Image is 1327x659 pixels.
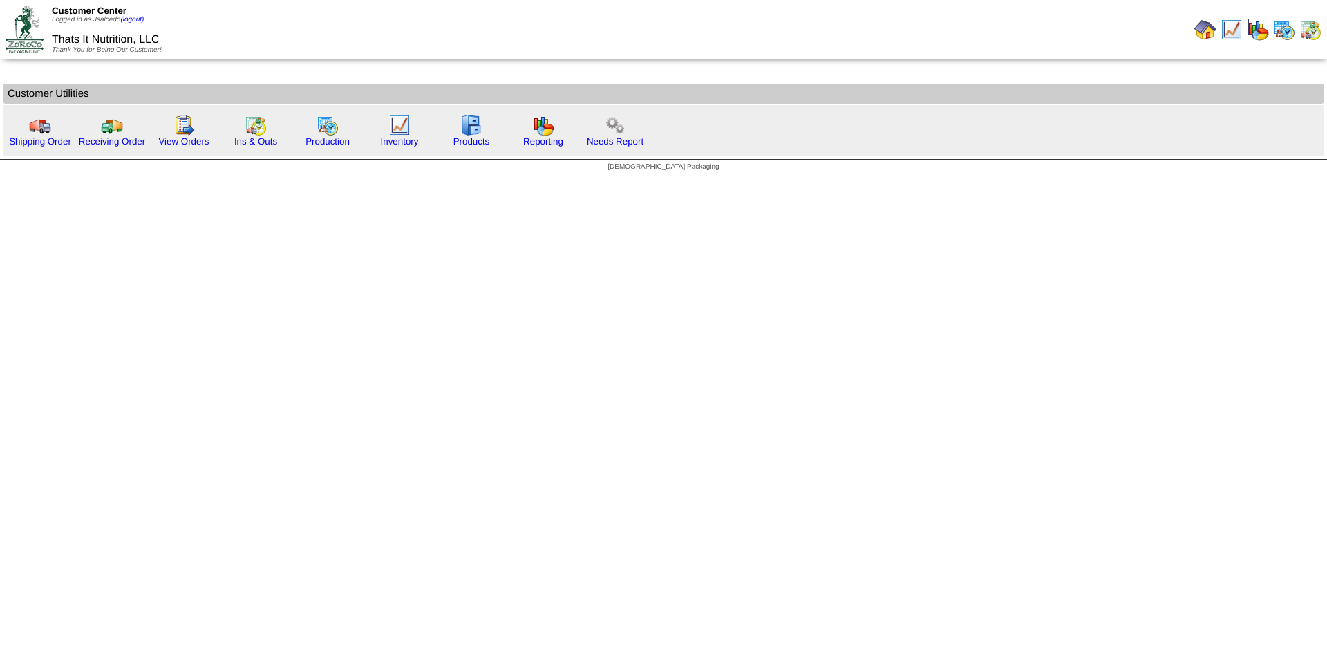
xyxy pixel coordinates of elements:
[587,136,643,147] a: Needs Report
[101,114,123,136] img: truck2.gif
[79,136,145,147] a: Receiving Order
[388,114,411,136] img: line_graph.gif
[317,114,339,136] img: calendarprod.gif
[234,136,277,147] a: Ins & Outs
[1194,19,1216,41] img: home.gif
[52,6,126,16] span: Customer Center
[1299,19,1321,41] img: calendarinout.gif
[1247,19,1269,41] img: graph.gif
[9,136,71,147] a: Shipping Order
[1273,19,1295,41] img: calendarprod.gif
[52,16,144,24] span: Logged in as Jsalcedo
[29,114,51,136] img: truck.gif
[305,136,350,147] a: Production
[173,114,195,136] img: workorder.gif
[245,114,267,136] img: calendarinout.gif
[604,114,626,136] img: workflow.png
[158,136,209,147] a: View Orders
[453,136,490,147] a: Products
[1221,19,1243,41] img: line_graph.gif
[460,114,482,136] img: cabinet.gif
[532,114,554,136] img: graph.gif
[120,16,144,24] a: (logout)
[6,6,44,53] img: ZoRoCo_Logo(Green%26Foil)%20jpg.webp
[608,163,719,171] span: [DEMOGRAPHIC_DATA] Packaging
[523,136,563,147] a: Reporting
[381,136,419,147] a: Inventory
[52,34,160,46] span: Thats It Nutrition, LLC
[52,46,162,54] span: Thank You for Being Our Customer!
[3,84,1324,104] td: Customer Utilities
